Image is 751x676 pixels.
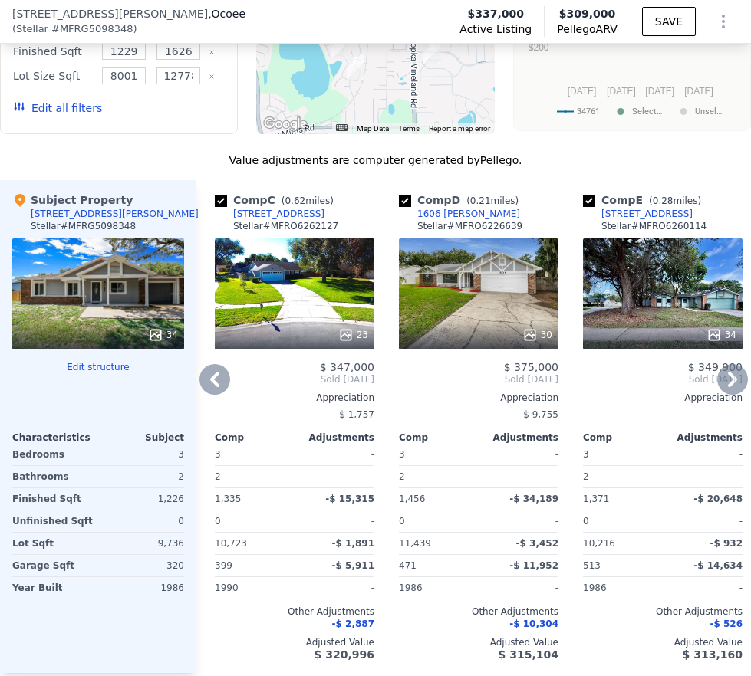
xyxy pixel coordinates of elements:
[583,577,660,599] div: 1986
[336,124,347,131] button: Keyboard shortcuts
[336,409,374,420] span: -$ 1,757
[332,560,374,571] span: -$ 5,911
[666,444,743,465] div: -
[695,107,722,116] text: Unsel…
[632,107,662,116] text: Select…
[338,327,368,343] div: 23
[708,6,739,37] button: Show Options
[504,361,558,373] span: $ 375,000
[12,444,95,465] div: Bedrooms
[601,220,707,232] div: Stellar # MFRO6260114
[215,432,295,444] div: Comp
[643,195,707,206] span: ( miles)
[583,466,660,487] div: 2
[583,494,609,504] span: 1,371
[583,516,589,527] span: 0
[479,432,558,444] div: Adjustments
[645,86,674,97] text: [DATE]
[583,392,743,404] div: Appreciation
[208,6,245,21] span: , Ocoee
[666,510,743,532] div: -
[31,208,199,220] div: [STREET_ADDRESS][PERSON_NAME]
[583,432,663,444] div: Comp
[215,392,374,404] div: Appreciation
[557,21,618,37] span: Pellego ARV
[583,449,589,460] span: 3
[684,86,713,97] text: [DATE]
[482,510,558,532] div: -
[215,636,374,648] div: Adjusted Value
[215,538,247,549] span: 10,723
[653,195,674,206] span: 0.28
[423,38,440,64] div: 8040 Equitation Ct
[298,577,374,599] div: -
[101,577,184,599] div: 1986
[399,577,476,599] div: 1986
[12,466,95,487] div: Bathrooms
[583,538,615,549] span: 10,216
[12,21,137,37] div: ( )
[710,538,743,549] span: -$ 932
[101,510,184,532] div: 0
[12,432,98,444] div: Characteristics
[417,208,520,220] div: 1606 [PERSON_NAME]
[528,42,548,53] text: $200
[215,208,324,220] a: [STREET_ADDRESS]
[583,404,743,425] div: -
[215,192,340,208] div: Comp C
[215,560,232,571] span: 399
[12,361,184,373] button: Edit structure
[12,555,95,576] div: Garage Sqft
[520,409,558,420] span: -$ 9,755
[148,327,178,343] div: 34
[101,533,184,554] div: 9,736
[399,449,405,460] span: 3
[482,466,558,487] div: -
[12,510,95,532] div: Unfinished Sqft
[482,577,558,599] div: -
[693,494,743,504] span: -$ 20,648
[215,494,241,504] span: 1,335
[315,648,374,661] span: $ 320,996
[460,195,525,206] span: ( miles)
[567,86,596,97] text: [DATE]
[710,619,743,629] span: -$ 526
[583,373,743,386] span: Sold [DATE]
[559,8,616,20] span: $309,000
[666,577,743,599] div: -
[459,21,532,37] span: Active Listing
[101,466,184,487] div: 2
[215,577,292,599] div: 1990
[482,444,558,465] div: -
[429,124,490,133] a: Report a map error
[298,444,374,465] div: -
[583,560,601,571] span: 513
[101,444,184,465] div: 3
[399,208,520,220] a: 1606 [PERSON_NAME]
[666,466,743,487] div: -
[275,195,340,206] span: ( miles)
[399,392,558,404] div: Appreciation
[516,538,558,549] span: -$ 3,452
[399,466,476,487] div: 2
[12,488,95,510] div: Finished Sqft
[399,373,558,386] span: Sold [DATE]
[12,577,95,599] div: Year Built
[583,192,707,208] div: Comp E
[13,100,102,116] button: Edit all filters
[12,192,133,208] div: Subject Property
[683,648,743,661] span: $ 313,160
[642,7,696,36] button: SAVE
[417,220,522,232] div: Stellar # MFRO6226639
[215,466,292,487] div: 2
[399,516,405,527] span: 0
[399,538,431,549] span: 11,439
[215,605,374,618] div: Other Adjustments
[332,538,374,549] span: -$ 1,891
[583,605,743,618] div: Other Adjustments
[298,510,374,532] div: -
[707,327,736,343] div: 34
[693,560,743,571] span: -$ 14,634
[260,114,311,134] img: Google
[325,494,374,504] span: -$ 15,315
